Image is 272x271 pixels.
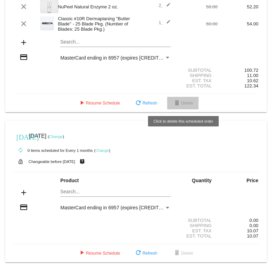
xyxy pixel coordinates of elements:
span: Delete [173,101,193,106]
mat-icon: add [20,38,28,47]
span: MasterCard ending in 6957 (expires [CREDIT_CARD_DATA]) [60,55,193,61]
div: Classic #10R Dermaplaning "Butter Blade" - 25 Blade Pkg. (Number of Blades: 25 Blade Pkg.) [54,16,136,32]
a: Change [95,148,109,153]
div: Est. Tax [177,78,218,83]
mat-icon: live_help [78,157,86,166]
button: Delete [167,97,199,109]
mat-icon: edit [162,20,171,28]
span: 11.00 [247,73,258,78]
button: Delete [167,247,199,260]
mat-icon: autorenew [16,146,25,155]
span: 0.00 [249,223,258,228]
span: Resume Schedule [78,101,120,106]
button: Resume Schedule [72,247,126,260]
mat-icon: play_arrow [78,249,86,257]
a: Change [49,134,63,139]
span: Delete [173,251,193,256]
div: 0.00 [218,218,258,223]
mat-icon: edit [162,2,171,11]
small: ( ) [48,134,64,139]
mat-icon: refresh [134,99,142,108]
mat-icon: clear [20,20,28,28]
div: 52.20 [218,4,258,9]
div: Shipping [177,73,218,78]
span: 10.07 [247,233,258,239]
mat-icon: credit_card [20,203,28,211]
mat-icon: delete [173,249,181,257]
button: Refresh [129,247,163,260]
mat-icon: lock_open [16,157,25,166]
span: Refresh [134,101,157,106]
button: Refresh [129,97,163,109]
strong: Quantity [192,178,212,183]
div: Shipping [177,223,218,228]
div: 58.00 [177,4,218,9]
div: 100.72 [218,68,258,73]
mat-icon: [DATE] [16,132,25,141]
div: 54.00 [218,21,258,26]
span: MasterCard ending in 6957 (expires [CREDIT_CARD_DATA]) [60,205,193,210]
small: ( ) [94,148,110,153]
mat-icon: credit_card [20,53,28,61]
div: Subtotal [177,68,218,73]
mat-select: Payment Method [60,55,171,61]
mat-icon: add [20,188,28,197]
button: Resume Schedule [72,97,126,109]
span: 122.34 [244,83,258,88]
div: 60.00 [177,21,218,26]
span: 2 [158,3,171,8]
span: Refresh [134,251,157,256]
mat-icon: delete [173,99,181,108]
span: Resume Schedule [78,251,120,256]
strong: Price [247,178,258,183]
img: 58.png [40,16,54,30]
div: Est. Total [177,233,218,239]
span: 1 [158,20,171,25]
span: 10.07 [247,228,258,233]
span: 10.62 [247,78,258,83]
div: Est. Total [177,83,218,88]
small: 0 items scheduled for Every 1 months [14,148,93,153]
div: Subtotal [177,218,218,223]
mat-icon: play_arrow [78,99,86,108]
div: Est. Tax [177,228,218,233]
input: Search... [60,39,171,45]
input: Search... [60,189,171,195]
mat-select: Payment Method [60,205,171,210]
div: NuPeel Natural Enzyme 2 oz. [54,4,136,9]
mat-icon: clear [20,2,28,11]
mat-icon: refresh [134,249,142,257]
strong: Product [60,178,79,183]
small: Changeable before [DATE] [29,160,75,164]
